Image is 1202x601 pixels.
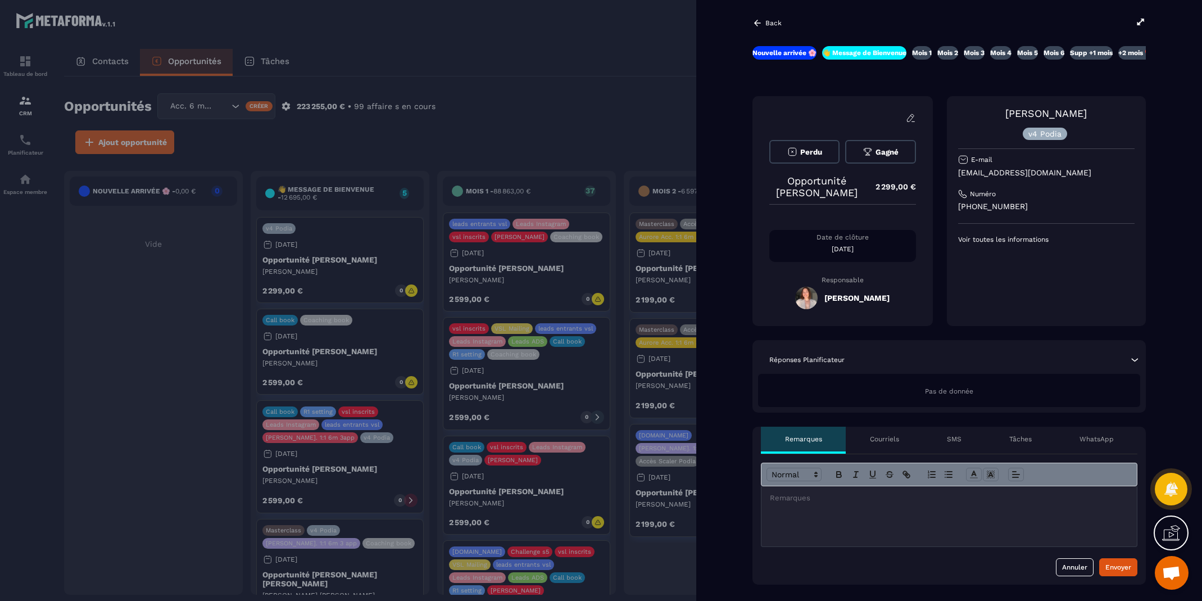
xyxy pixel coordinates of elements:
a: Ouvrir le chat [1155,556,1189,590]
p: WhatsApp [1079,435,1114,444]
button: Perdu [769,140,840,164]
div: Envoyer [1105,562,1131,573]
p: Tâches [1009,435,1032,444]
p: 2 299,00 € [864,176,916,198]
p: Date de clôture [769,233,916,242]
button: Gagné [845,140,915,164]
p: v4 Podia [1028,130,1062,138]
p: SMS [947,435,961,444]
p: Responsable [769,276,916,284]
p: Opportunité [PERSON_NAME] [769,175,864,198]
p: Réponses Planificateur [769,355,845,364]
p: [DATE] [769,245,916,254]
p: Courriels [870,435,899,444]
p: [EMAIL_ADDRESS][DOMAIN_NAME] [958,168,1135,178]
a: [PERSON_NAME] [1005,107,1087,119]
p: Numéro [970,189,996,198]
span: Pas de donnée [925,387,973,395]
p: Remarques [785,435,822,444]
button: Envoyer [1099,558,1137,576]
p: Voir toutes les informations [958,235,1135,244]
span: Perdu [800,148,822,156]
span: Gagné [876,148,899,156]
p: [PHONE_NUMBER] [958,201,1135,212]
p: E-mail [971,155,992,164]
button: Annuler [1056,558,1094,576]
h5: [PERSON_NAME] [824,293,890,302]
